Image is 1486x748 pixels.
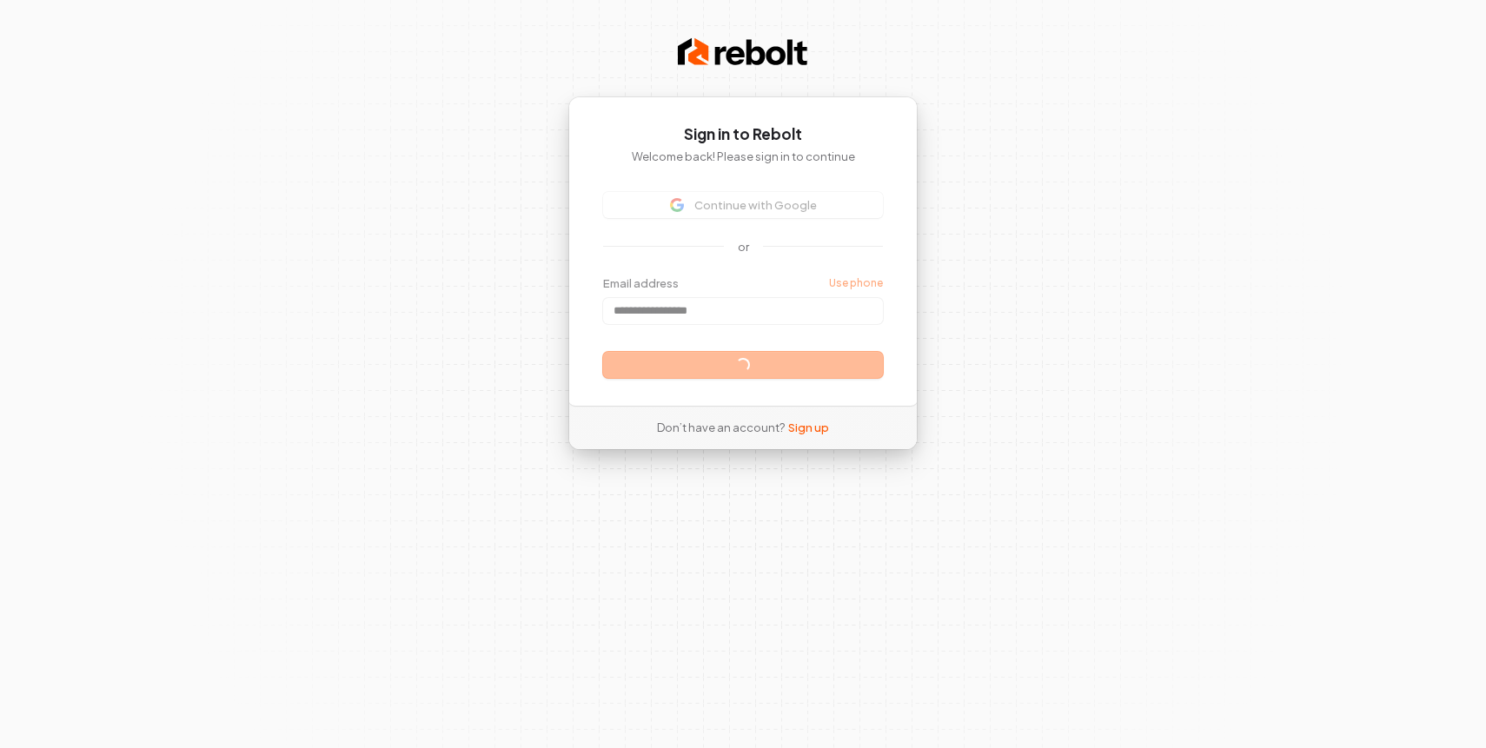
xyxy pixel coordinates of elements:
[738,239,749,255] p: or
[678,35,808,70] img: Rebolt Logo
[788,420,829,435] a: Sign up
[603,124,883,145] h1: Sign in to Rebolt
[657,420,785,435] span: Don’t have an account?
[603,149,883,164] p: Welcome back! Please sign in to continue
